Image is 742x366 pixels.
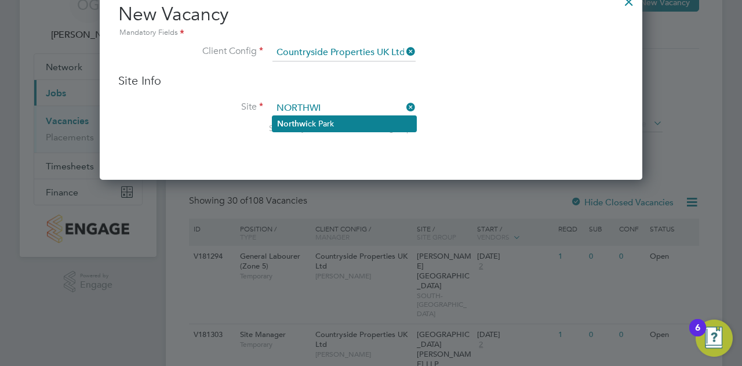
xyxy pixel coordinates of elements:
[118,2,624,39] h2: New Vacancy
[118,45,263,57] label: Client Config
[695,328,700,343] div: 6
[269,123,412,133] span: Search by site name, address or group
[118,101,263,113] label: Site
[272,116,416,132] li: ck Park
[696,320,733,357] button: Open Resource Center, 6 new notifications
[118,73,624,88] h3: Site Info
[272,44,416,61] input: Search for...
[118,27,624,39] div: Mandatory Fields
[272,100,416,117] input: Search for...
[277,119,308,129] b: Northwi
